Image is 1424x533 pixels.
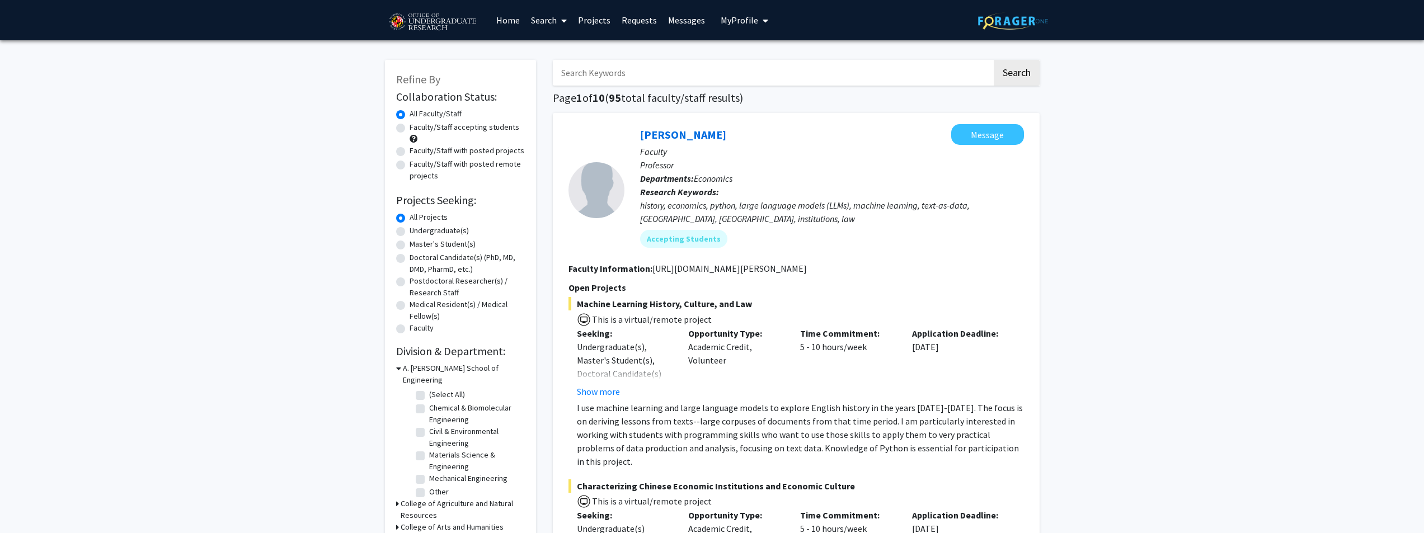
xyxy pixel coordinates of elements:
[401,498,525,521] h3: College of Agriculture and Natural Resources
[680,327,792,398] div: Academic Credit, Volunteer
[385,8,480,36] img: University of Maryland Logo
[912,508,1007,522] p: Application Deadline:
[662,1,711,40] a: Messages
[553,60,992,86] input: Search Keywords
[640,128,726,141] a: [PERSON_NAME]
[640,173,694,184] b: Departments:
[640,158,1024,172] p: Professor
[403,362,525,386] h3: A. [PERSON_NAME] School of Engineering
[792,327,904,398] div: 5 - 10 hours/week
[568,281,1024,294] p: Open Projects
[978,12,1048,30] img: ForagerOne Logo
[429,402,522,426] label: Chemical & Biomolecular Engineering
[609,91,621,105] span: 95
[410,225,469,237] label: Undergraduate(s)
[429,486,449,498] label: Other
[401,521,504,533] h3: College of Arts and Humanities
[572,1,616,40] a: Projects
[576,91,582,105] span: 1
[410,275,525,299] label: Postdoctoral Researcher(s) / Research Staff
[800,508,895,522] p: Time Commitment:
[491,1,525,40] a: Home
[912,327,1007,340] p: Application Deadline:
[429,426,522,449] label: Civil & Environmental Engineering
[640,199,1024,225] div: history, economics, python, large language models (LLMs), machine learning, text-as-data, [GEOGRA...
[396,345,525,358] h2: Division & Department:
[410,299,525,322] label: Medical Resident(s) / Medical Fellow(s)
[410,145,524,157] label: Faculty/Staff with posted projects
[577,385,620,398] button: Show more
[640,186,719,197] b: Research Keywords:
[429,473,507,484] label: Mechanical Engineering
[994,60,1040,86] button: Search
[904,327,1016,398] div: [DATE]
[688,327,783,340] p: Opportunity Type:
[591,314,712,325] span: This is a virtual/remote project
[410,238,476,250] label: Master's Student(s)
[577,508,672,522] p: Seeking:
[577,401,1024,468] p: I use machine learning and large language models to explore English history in the years [DATE]-[...
[8,483,48,525] iframe: Chat
[593,91,605,105] span: 10
[429,389,465,400] label: (Select All)
[568,297,1024,310] span: Machine Learning History, Culture, and Law
[640,145,1024,158] p: Faculty
[577,327,672,340] p: Seeking:
[591,496,712,507] span: This is a virtual/remote project
[568,263,652,274] b: Faculty Information:
[429,449,522,473] label: Materials Science & Engineering
[688,508,783,522] p: Opportunity Type:
[577,340,672,407] div: Undergraduate(s), Master's Student(s), Doctoral Candidate(s) (PhD, MD, DMD, PharmD, etc.)
[396,72,440,86] span: Refine By
[410,158,525,182] label: Faculty/Staff with posted remote projects
[525,1,572,40] a: Search
[553,91,1040,105] h1: Page of ( total faculty/staff results)
[410,252,525,275] label: Doctoral Candidate(s) (PhD, MD, DMD, PharmD, etc.)
[721,15,758,26] span: My Profile
[616,1,662,40] a: Requests
[396,90,525,103] h2: Collaboration Status:
[640,230,727,248] mat-chip: Accepting Students
[951,124,1024,145] button: Message Peter Murrell
[694,173,732,184] span: Economics
[410,108,462,120] label: All Faculty/Staff
[410,322,434,334] label: Faculty
[652,263,807,274] fg-read-more: [URL][DOMAIN_NAME][PERSON_NAME]
[410,211,448,223] label: All Projects
[800,327,895,340] p: Time Commitment:
[396,194,525,207] h2: Projects Seeking:
[410,121,519,133] label: Faculty/Staff accepting students
[568,479,1024,493] span: Characterizing Chinese Economic Institutions and Economic Culture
